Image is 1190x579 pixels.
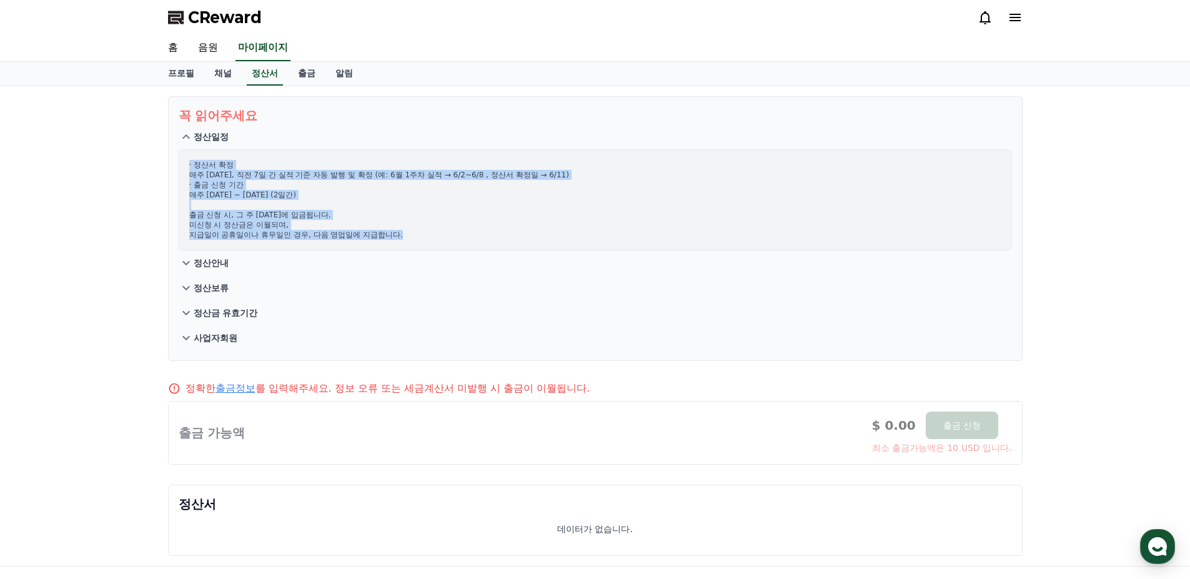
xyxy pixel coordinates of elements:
[179,325,1012,350] button: 사업자회원
[179,275,1012,300] button: 정산보류
[194,131,229,143] p: 정산일정
[179,250,1012,275] button: 정산안내
[158,35,188,61] a: 홈
[216,382,255,394] a: 출금정보
[179,124,1012,149] button: 정산일정
[557,523,633,535] p: 데이터가 없습니다.
[168,7,262,27] a: CReward
[179,495,1012,513] p: 정산서
[4,396,82,427] a: 홈
[186,381,590,396] p: 정확한 를 입력해주세요. 정보 오류 또는 세금계산서 미발행 시 출금이 이월됩니다.
[194,282,229,294] p: 정산보류
[161,396,240,427] a: 설정
[158,62,204,86] a: 프로필
[325,62,363,86] a: 알림
[114,415,129,425] span: 대화
[194,307,258,319] p: 정산금 유효기간
[194,332,237,344] p: 사업자회원
[82,396,161,427] a: 대화
[204,62,242,86] a: 채널
[193,415,208,425] span: 설정
[179,107,1012,124] p: 꼭 읽어주세요
[194,257,229,269] p: 정산안내
[179,300,1012,325] button: 정산금 유효기간
[288,62,325,86] a: 출금
[39,415,47,425] span: 홈
[188,35,228,61] a: 음원
[236,35,290,61] a: 마이페이지
[188,7,262,27] span: CReward
[189,160,1001,240] p: · 정산서 확정 매주 [DATE], 직전 7일 간 실적 기준 자동 발행 및 확정 (예: 6월 1주차 실적 → 6/2~6/8 , 정산서 확정일 → 6/11) · 출금 신청 기간...
[247,62,283,86] a: 정산서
